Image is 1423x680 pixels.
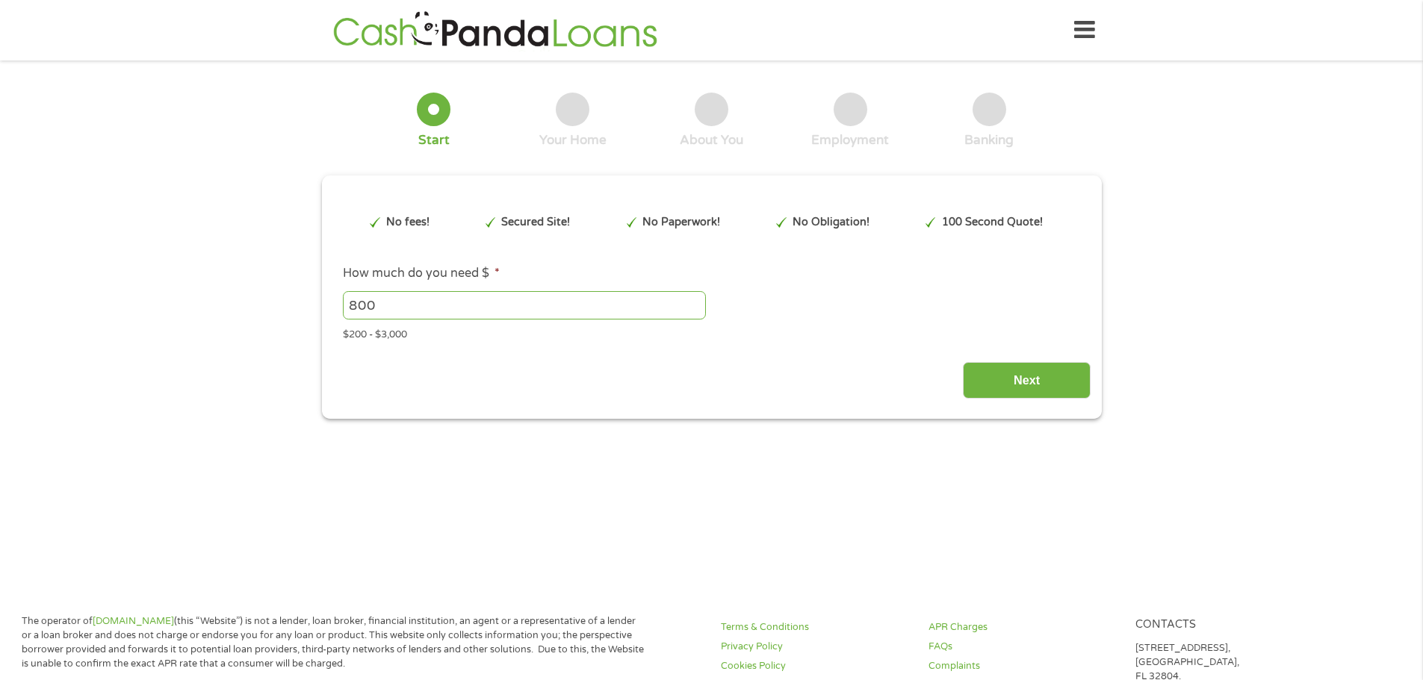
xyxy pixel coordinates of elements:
[928,640,1118,654] a: FAQs
[721,620,911,634] a: Terms & Conditions
[793,214,869,231] p: No Obligation!
[343,322,1079,343] div: $200 - $3,000
[1135,618,1325,632] h4: Contacts
[680,132,743,149] div: About You
[964,132,1014,149] div: Banking
[928,659,1118,673] a: Complaints
[942,214,1043,231] p: 100 Second Quote!
[418,132,450,149] div: Start
[93,615,174,627] a: [DOMAIN_NAME]
[721,659,911,673] a: Cookies Policy
[386,214,430,231] p: No fees!
[329,9,662,52] img: GetLoanNow Logo
[501,214,570,231] p: Secured Site!
[22,614,645,671] p: The operator of (this “Website”) is not a lender, loan broker, financial institution, an agent or...
[721,640,911,654] a: Privacy Policy
[539,132,607,149] div: Your Home
[642,214,720,231] p: No Paperwork!
[811,132,889,149] div: Employment
[963,362,1091,399] input: Next
[343,266,500,281] label: How much do you need $
[928,620,1118,634] a: APR Charges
